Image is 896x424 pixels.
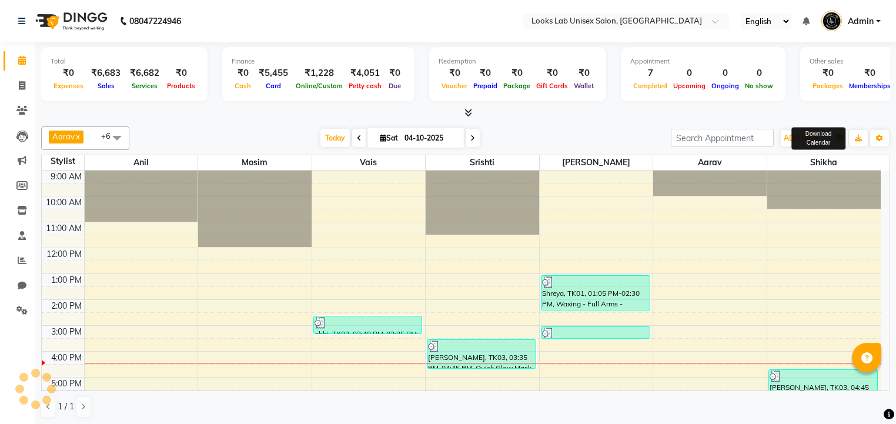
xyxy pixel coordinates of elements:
[742,66,776,80] div: 0
[533,82,571,90] span: Gift Cards
[314,316,422,333] div: abhi, TK02, 02:40 PM-03:25 PM, Students Combo (₹299)
[232,56,405,66] div: Finance
[571,66,597,80] div: ₹0
[385,66,405,80] div: ₹0
[386,82,404,90] span: Due
[791,127,845,149] div: Download Calendar
[470,66,500,80] div: ₹0
[671,129,774,147] input: Search Appointment
[810,82,846,90] span: Packages
[49,300,84,312] div: 2:00 PM
[781,130,821,146] button: ADD NEW
[847,377,884,412] iframe: chat widget
[51,82,86,90] span: Expenses
[533,66,571,80] div: ₹0
[470,82,500,90] span: Prepaid
[439,56,597,66] div: Redemption
[708,66,742,80] div: 0
[540,155,653,170] span: [PERSON_NAME]
[293,66,346,80] div: ₹1,228
[767,155,881,170] span: Shikha
[630,82,670,90] span: Completed
[541,327,650,338] div: [PERSON_NAME], TK03, 03:05 PM-03:35 PM, Women’s Hair Wash & Styling - Hair Wash + Conditioning - ...
[670,82,708,90] span: Upcoming
[541,276,650,310] div: Shreya, TK01, 01:05 PM-02:30 PM, Waxing - Full Arms - Premium (₹600),Peel Off Wax - Forehead / Si...
[439,66,470,80] div: ₹0
[653,155,767,170] span: Aarav
[232,82,254,90] span: Cash
[75,132,80,141] a: x
[125,66,164,80] div: ₹6,682
[630,56,776,66] div: Appointment
[784,133,818,142] span: ADD NEW
[52,132,75,141] span: Aarav
[129,5,181,38] b: 08047224946
[101,131,119,141] span: +6
[58,400,74,413] span: 1 / 1
[346,82,385,90] span: Petty cash
[49,326,84,338] div: 3:00 PM
[320,129,350,147] span: Today
[49,378,84,390] div: 5:00 PM
[51,56,198,66] div: Total
[426,155,539,170] span: Srishti
[263,82,284,90] span: Card
[377,133,401,142] span: Sat
[846,66,894,80] div: ₹0
[810,66,846,80] div: ₹0
[48,171,84,183] div: 9:00 AM
[293,82,346,90] span: Online/Custom
[708,82,742,90] span: Ongoing
[44,248,84,261] div: 12:00 PM
[85,155,198,170] span: Anil
[30,5,111,38] img: logo
[571,82,597,90] span: Wallet
[198,155,312,170] span: Mosim
[312,155,426,170] span: Vais
[401,129,460,147] input: 2025-10-04
[500,66,533,80] div: ₹0
[129,82,161,90] span: Services
[49,274,84,286] div: 1:00 PM
[51,66,86,80] div: ₹0
[232,66,254,80] div: ₹0
[346,66,385,80] div: ₹4,051
[164,66,198,80] div: ₹0
[254,66,293,80] div: ₹5,455
[742,82,776,90] span: No show
[769,370,877,400] div: [PERSON_NAME], TK03, 04:45 PM-06:00 PM, Facials - Radiance Ritual (₹1500),Threading - Eyebrow (₹4...
[164,82,198,90] span: Products
[670,66,708,80] div: 0
[49,352,84,364] div: 4:00 PM
[821,11,842,31] img: Admin
[848,15,874,28] span: Admin
[44,196,84,209] div: 10:00 AM
[439,82,470,90] span: Voucher
[95,82,118,90] span: Sales
[86,66,125,80] div: ₹6,683
[42,155,84,168] div: Stylist
[427,340,536,368] div: [PERSON_NAME], TK03, 03:35 PM-04:45 PM, Quick Glow Mask - Marine Glow Mask (₹800),Clean-Up - Good...
[500,82,533,90] span: Package
[44,222,84,235] div: 11:00 AM
[630,66,670,80] div: 7
[846,82,894,90] span: Memberships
